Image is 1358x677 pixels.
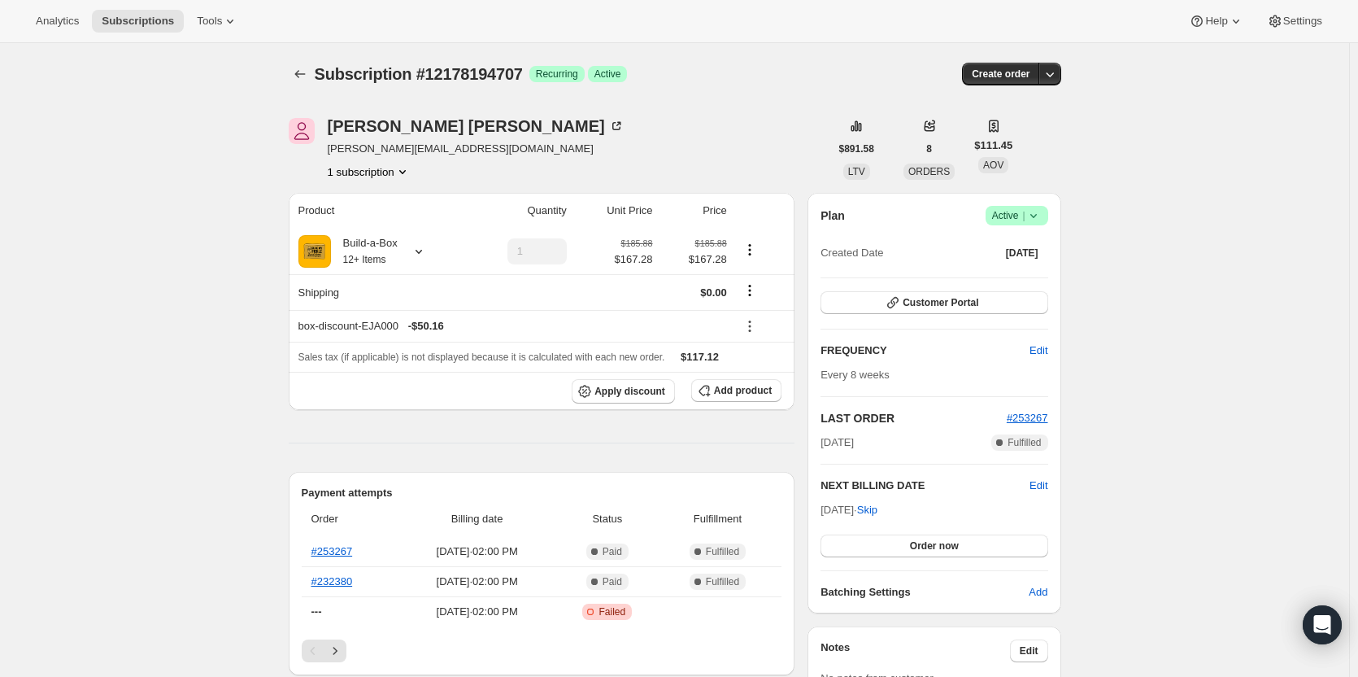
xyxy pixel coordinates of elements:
span: [DATE] [820,435,854,451]
span: [PERSON_NAME][EMAIL_ADDRESS][DOMAIN_NAME] [328,141,625,157]
h6: Batching Settings [820,584,1029,601]
span: Paid [603,575,622,588]
button: Subscriptions [289,63,311,85]
button: Tools [187,10,248,33]
button: Next [324,640,346,662]
h2: LAST ORDER [820,410,1007,426]
span: $117.12 [681,351,719,363]
span: Analytics [36,15,79,28]
h3: Notes [820,640,1010,662]
div: [PERSON_NAME] [PERSON_NAME] [328,118,625,134]
span: Recurring [536,68,578,81]
span: $891.58 [839,142,874,155]
span: Skip [857,502,877,518]
span: Edit [1029,343,1047,359]
span: Every 8 weeks [820,369,890,381]
button: Product actions [737,241,763,259]
th: Product [289,193,465,229]
th: Shipping [289,274,465,310]
span: [DATE] [1006,247,1038,260]
span: Fulfilled [706,575,739,588]
h2: Payment attempts [302,485,782,501]
img: product img [298,235,331,268]
small: $185.88 [695,238,727,248]
span: Fulfillment [664,511,772,527]
span: Sales tax (if applicable) is not displayed because it is calculated with each new order. [298,352,665,363]
button: Subscriptions [92,10,184,33]
span: ORDERS [908,166,950,177]
span: --- [311,605,322,618]
span: Apply discount [594,385,665,398]
small: $185.88 [620,238,652,248]
span: $167.28 [615,251,653,268]
span: [DATE] · 02:00 PM [403,574,551,590]
span: Trish Lee [289,118,315,144]
span: Fulfilled [706,545,739,558]
h2: Plan [820,207,845,224]
span: Created Date [820,245,883,261]
button: Help [1179,10,1253,33]
button: Create order [962,63,1039,85]
span: AOV [983,159,1003,171]
span: Help [1205,15,1227,28]
div: Open Intercom Messenger [1303,605,1342,644]
h2: NEXT BILLING DATE [820,478,1029,494]
th: Price [658,193,732,229]
span: Add [1029,584,1047,601]
button: #253267 [1007,410,1048,426]
span: Paid [603,545,622,558]
a: #232380 [311,575,353,587]
span: LTV [848,166,865,177]
button: Customer Portal [820,291,1047,314]
button: Add product [691,379,781,402]
span: Active [594,68,621,81]
div: box-discount-EJA000 [298,318,727,334]
nav: Pagination [302,640,782,662]
h2: FREQUENCY [820,343,1029,359]
button: 8 [916,138,942,160]
span: Settings [1283,15,1322,28]
button: Analytics [26,10,89,33]
span: [DATE] · 02:00 PM [403,604,551,620]
span: Billing date [403,511,551,527]
button: Order now [820,535,1047,557]
span: Status [561,511,654,527]
th: Quantity [464,193,571,229]
a: #253267 [1007,412,1048,424]
span: 8 [926,142,932,155]
span: | [1022,209,1025,222]
button: [DATE] [996,242,1048,264]
span: Failed [598,605,625,618]
span: Active [992,207,1042,224]
button: Edit [1029,478,1047,494]
span: Subscription #12178194707 [315,65,523,83]
span: $0.00 [700,286,727,299]
small: 12+ Items [343,254,386,265]
span: Tools [197,15,222,28]
span: Create order [972,68,1029,81]
a: #253267 [311,545,353,557]
span: Order now [910,539,959,553]
button: Skip [847,497,887,523]
span: Fulfilled [1008,436,1041,449]
button: Settings [1257,10,1332,33]
div: Build-a-Box [331,235,398,268]
span: Customer Portal [903,296,978,309]
th: Order [302,501,398,537]
span: [DATE] · [820,504,877,516]
span: [DATE] · 02:00 PM [403,544,551,560]
span: Edit [1020,644,1038,657]
button: Product actions [328,164,411,180]
span: $111.45 [974,138,1012,154]
button: Shipping actions [737,282,763,299]
span: Subscriptions [102,15,174,28]
span: - $50.16 [408,318,444,334]
button: Edit [1020,338,1057,364]
th: Unit Price [572,193,658,229]
span: $167.28 [663,251,727,268]
button: Edit [1010,640,1048,662]
button: Add [1019,579,1057,605]
button: $891.58 [829,138,884,160]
